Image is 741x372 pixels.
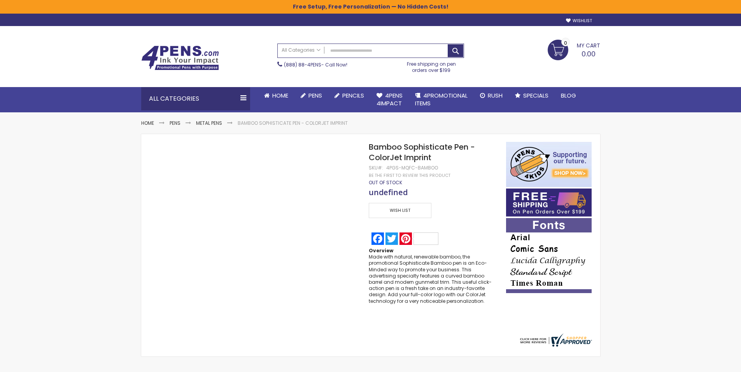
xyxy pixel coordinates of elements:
[371,232,385,245] a: Facebook
[509,87,555,104] a: Specials
[523,91,548,100] span: Specials
[399,232,439,245] a: Pinterest
[506,218,592,293] img: font-personalization-examples
[385,232,399,245] a: Twitter
[328,87,370,104] a: Pencils
[564,39,567,47] span: 0
[474,87,509,104] a: Rush
[415,91,468,107] span: 4PROMOTIONAL ITEMS
[369,180,402,186] div: Availability
[238,120,348,126] li: Bamboo Sophisticate Pen - ColorJet Imprint
[308,91,322,100] span: Pens
[518,334,592,347] img: 4pens.com widget logo
[548,40,600,59] a: 0.00 0
[342,91,364,100] span: Pencils
[369,203,433,218] a: Wish List
[369,203,431,218] span: Wish List
[369,187,408,197] span: undefined
[282,47,321,53] span: All Categories
[284,61,347,68] span: - Call Now!
[370,87,409,112] a: 4Pens4impact
[386,165,438,171] div: 4PGS-MQFC-BAMBOO
[294,87,328,104] a: Pens
[561,91,576,100] span: Blog
[369,179,402,186] span: Out of stock
[488,91,503,100] span: Rush
[369,247,393,254] strong: Overview
[506,142,592,187] img: 4pens 4 kids
[141,120,154,126] a: Home
[272,91,288,100] span: Home
[258,87,294,104] a: Home
[555,87,582,104] a: Blog
[582,49,596,59] span: 0.00
[409,87,474,112] a: 4PROMOTIONALITEMS
[399,58,464,73] div: Free shipping on pen orders over $199
[369,164,383,171] strong: SKU
[377,91,403,107] span: 4Pens 4impact
[369,141,475,163] span: Bamboo Sophisticate Pen - ColorJet Imprint
[278,44,324,57] a: All Categories
[170,120,180,126] a: Pens
[369,254,498,304] div: Made with natural, renewable bamboo, the promotional Sophisticate Bamboo pen is an Eco-Minded way...
[284,61,321,68] a: (888) 88-4PENS
[369,173,450,178] a: Be the first to review this product
[506,189,592,217] img: Free shipping on orders over $199
[196,120,222,126] a: Metal Pens
[141,45,219,70] img: 4Pens Custom Pens and Promotional Products
[566,18,592,24] a: Wishlist
[518,342,592,348] a: 4pens.com certificate URL
[141,87,250,110] div: All Categories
